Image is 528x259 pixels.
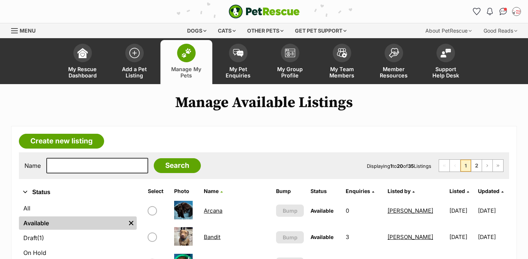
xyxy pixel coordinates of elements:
[439,160,449,172] span: First page
[204,207,222,214] a: Arcana
[388,233,433,240] a: [PERSON_NAME]
[126,216,137,230] a: Remove filter
[273,66,307,79] span: My Group Profile
[420,40,472,84] a: Support Help Desk
[388,207,433,214] a: [PERSON_NAME]
[471,6,522,17] ul: Account quick links
[222,66,255,79] span: My Pet Enquiries
[129,48,140,58] img: add-pet-listing-icon-0afa8454b4691262ce3f59096e99ab1cd57d4a30225e0717b998d2c9b9846f56.svg
[368,40,420,84] a: Member Resources
[478,224,508,250] td: [DATE]
[118,66,151,79] span: Add a Pet Listing
[478,188,504,194] a: Updated
[283,207,298,215] span: Bump
[511,6,522,17] button: My account
[397,163,403,169] strong: 20
[283,233,298,241] span: Bump
[24,162,41,169] label: Name
[408,163,414,169] strong: 35
[337,48,347,58] img: team-members-icon-5396bd8760b3fe7c0b43da4ab00e1e3bb1a5d9ba89233759b79545d2d3fc5d0d.svg
[420,23,477,38] div: About PetRescue
[449,188,465,194] span: Listed
[471,6,482,17] a: Favourites
[513,8,520,15] img: Shanna Hooper profile pic
[212,40,264,84] a: My Pet Enquiries
[461,160,471,172] span: Page 1
[66,66,99,79] span: My Rescue Dashboard
[154,158,201,173] input: Search
[204,233,220,240] a: Bandit
[478,188,499,194] span: Updated
[264,40,316,84] a: My Group Profile
[377,66,411,79] span: Member Resources
[325,66,359,79] span: My Team Members
[20,27,36,34] span: Menu
[446,198,477,223] td: [DATE]
[19,231,137,245] a: Draft
[145,185,170,197] th: Select
[19,216,126,230] a: Available
[446,224,477,250] td: [DATE]
[37,233,44,242] span: (1)
[182,23,212,38] div: Dogs
[388,188,415,194] a: Listed by
[471,160,482,172] a: Page 2
[19,202,137,215] a: All
[229,4,300,19] img: logo-e224e6f780fb5917bec1dbf3a21bbac754714ae5b6737aabdf751b685950b380.svg
[229,4,300,19] a: PetRescue
[487,8,493,15] img: notifications-46538b983faf8c2785f20acdc204bb7945ddae34d4c08c2a6579f10ce5e182be.svg
[429,66,462,79] span: Support Help Desk
[499,8,507,15] img: chat-41dd97257d64d25036548639549fe6c8038ab92f7586957e7f3b1b290dea8141.svg
[213,23,241,38] div: Cats
[389,48,399,58] img: member-resources-icon-8e73f808a243e03378d46382f2149f9095a855e16c252ad45f914b54edf8863c.svg
[109,40,160,84] a: Add a Pet Listing
[449,188,469,194] a: Listed
[242,23,289,38] div: Other pets
[171,185,200,197] th: Photo
[290,23,352,38] div: Get pet support
[450,160,460,172] span: Previous page
[11,23,41,37] a: Menu
[346,188,374,194] a: Enquiries
[316,40,368,84] a: My Team Members
[493,160,503,172] a: Last page
[439,159,504,172] nav: Pagination
[367,163,431,169] span: Displaying to of Listings
[311,207,333,214] span: Available
[204,188,219,194] span: Name
[343,198,384,223] td: 0
[273,185,307,197] th: Bump
[308,185,342,197] th: Status
[57,40,109,84] a: My Rescue Dashboard
[276,231,304,243] button: Bump
[478,23,522,38] div: Good Reads
[484,6,496,17] button: Notifications
[204,188,223,194] a: Name
[276,205,304,217] button: Bump
[19,187,137,197] button: Status
[311,234,333,240] span: Available
[343,224,384,250] td: 3
[181,48,192,58] img: manage-my-pets-icon-02211641906a0b7f246fdf0571729dbe1e7629f14944591b6c1af311fb30b64b.svg
[77,48,88,58] img: dashboard-icon-eb2f2d2d3e046f16d808141f083e7271f6b2e854fb5c12c21221c1fb7104beca.svg
[497,6,509,17] a: Conversations
[19,134,104,149] a: Create new listing
[478,198,508,223] td: [DATE]
[441,49,451,57] img: help-desk-icon-fdf02630f3aa405de69fd3d07c3f3aa587a6932b1a1747fa1d2bba05be0121f9.svg
[160,40,212,84] a: Manage My Pets
[346,188,370,194] span: translation missing: en.admin.listings.index.attributes.enquiries
[482,160,492,172] a: Next page
[388,188,411,194] span: Listed by
[233,49,243,57] img: pet-enquiries-icon-7e3ad2cf08bfb03b45e93fb7055b45f3efa6380592205ae92323e6603595dc1f.svg
[285,49,295,57] img: group-profile-icon-3fa3cf56718a62981997c0bc7e787c4b2cf8bcc04b72c1350f741eb67cf2f40e.svg
[170,66,203,79] span: Manage My Pets
[390,163,392,169] strong: 1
